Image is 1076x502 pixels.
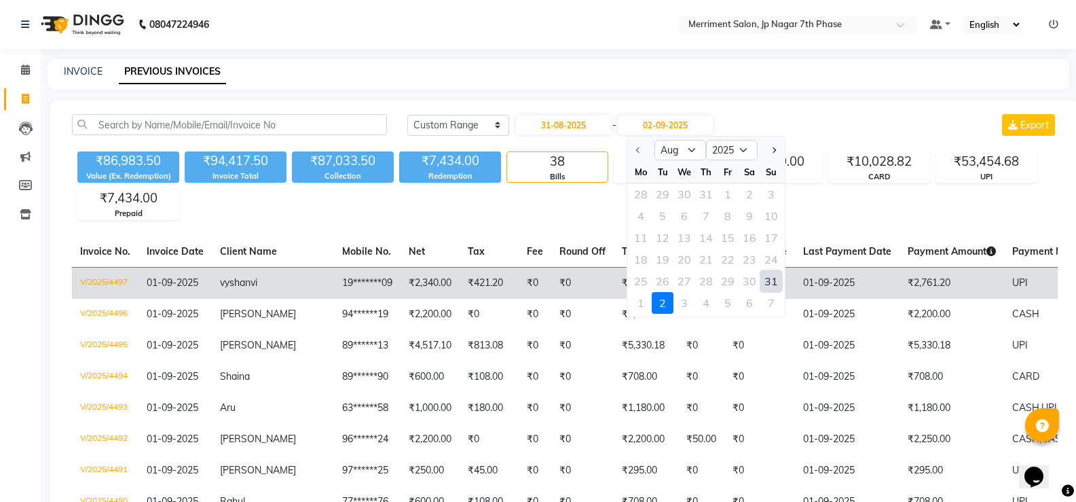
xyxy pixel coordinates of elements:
div: ₹86,983.50 [77,151,179,171]
td: ₹0 [551,393,614,424]
td: ₹0 [551,455,614,486]
td: 01-09-2025 [795,393,899,424]
td: ₹600.00 [401,361,460,393]
b: 08047224946 [149,5,209,43]
span: [PERSON_NAME] [220,308,296,320]
div: 0 [614,152,715,171]
span: 01-09-2025 [147,401,198,414]
div: Prepaid [78,208,179,219]
td: ₹250.00 [401,455,460,486]
td: ₹0 [724,455,795,486]
span: Invoice Date [147,245,204,257]
div: Value (Ex. Redemption) [77,171,179,182]
span: 01-09-2025 [147,339,198,351]
div: Tu [652,161,673,183]
td: 01-09-2025 [795,267,899,299]
input: Search by Name/Mobile/Email/Invoice No [72,114,387,135]
div: UPI [936,171,1037,183]
div: ₹94,417.50 [185,151,286,171]
input: Start Date [516,115,611,135]
td: ₹813.08 [460,330,519,361]
td: ₹2,200.00 [401,299,460,330]
span: UPI [1012,276,1028,289]
td: ₹0 [551,299,614,330]
td: ₹2,200.00 [899,299,1004,330]
td: ₹0 [551,424,614,455]
td: V/2025/4491 [72,455,138,486]
td: ₹0 [519,424,551,455]
span: [PERSON_NAME] [220,339,296,351]
td: ₹2,250.00 [899,424,1004,455]
td: ₹1,180.00 [899,393,1004,424]
div: 31 [760,270,782,292]
td: V/2025/4494 [72,361,138,393]
div: 7 [760,292,782,314]
a: INVOICE [64,65,103,77]
div: 4 [695,292,717,314]
td: ₹108.00 [460,361,519,393]
td: V/2025/4497 [72,267,138,299]
div: Saturday, September 6, 2025 [739,292,760,314]
td: ₹0 [678,361,724,393]
td: ₹2,200.00 [614,424,678,455]
button: Next month [768,139,779,161]
td: ₹0 [519,299,551,330]
div: Th [695,161,717,183]
div: Mo [630,161,652,183]
span: Fee [527,245,543,257]
span: 01-09-2025 [147,433,198,445]
td: ₹0 [519,361,551,393]
td: ₹0 [519,455,551,486]
td: V/2025/4492 [72,424,138,455]
span: CASH [1041,433,1069,445]
div: ₹87,033.50 [292,151,394,171]
span: - [612,118,616,132]
div: Redemption [399,171,501,182]
div: Thursday, September 4, 2025 [695,292,717,314]
span: 01-09-2025 [147,276,198,289]
span: CASH, [1012,401,1041,414]
select: Select year [706,140,758,160]
span: [PERSON_NAME] [220,433,296,445]
td: ₹5,330.18 [899,330,1004,361]
td: V/2025/4495 [72,330,138,361]
button: Export [1002,114,1055,136]
span: vyshanvi [220,276,257,289]
span: Total [622,245,645,257]
td: ₹2,761.20 [614,267,678,299]
span: Payment Amount [908,245,996,257]
div: 2 [652,292,673,314]
td: ₹0 [678,393,724,424]
td: ₹0 [724,424,795,455]
td: ₹50.00 [678,424,724,455]
div: Invoice Total [185,171,286,182]
td: ₹5,330.18 [614,330,678,361]
td: ₹0 [724,330,795,361]
td: ₹2,200.00 [614,299,678,330]
span: Export [1020,119,1049,131]
div: 3 [673,292,695,314]
span: Invoice No. [80,245,130,257]
td: ₹0 [519,393,551,424]
div: Sunday, September 7, 2025 [760,292,782,314]
td: 01-09-2025 [795,455,899,486]
td: 01-09-2025 [795,424,899,455]
div: 1 [630,292,652,314]
div: Friday, September 5, 2025 [717,292,739,314]
div: ₹7,434.00 [78,189,179,208]
div: Su [760,161,782,183]
td: ₹295.00 [899,455,1004,486]
td: ₹0 [678,455,724,486]
span: CARD [1012,370,1039,382]
span: Mobile No. [342,245,391,257]
td: ₹0 [519,267,551,299]
td: 01-09-2025 [795,299,899,330]
span: UPI [1012,464,1028,476]
div: Fr [717,161,739,183]
td: ₹180.00 [460,393,519,424]
td: ₹708.00 [614,361,678,393]
div: ₹7,434.00 [399,151,501,171]
div: Tuesday, September 2, 2025 [652,292,673,314]
div: ₹53,454.68 [936,152,1037,171]
div: Sunday, August 31, 2025 [760,270,782,292]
